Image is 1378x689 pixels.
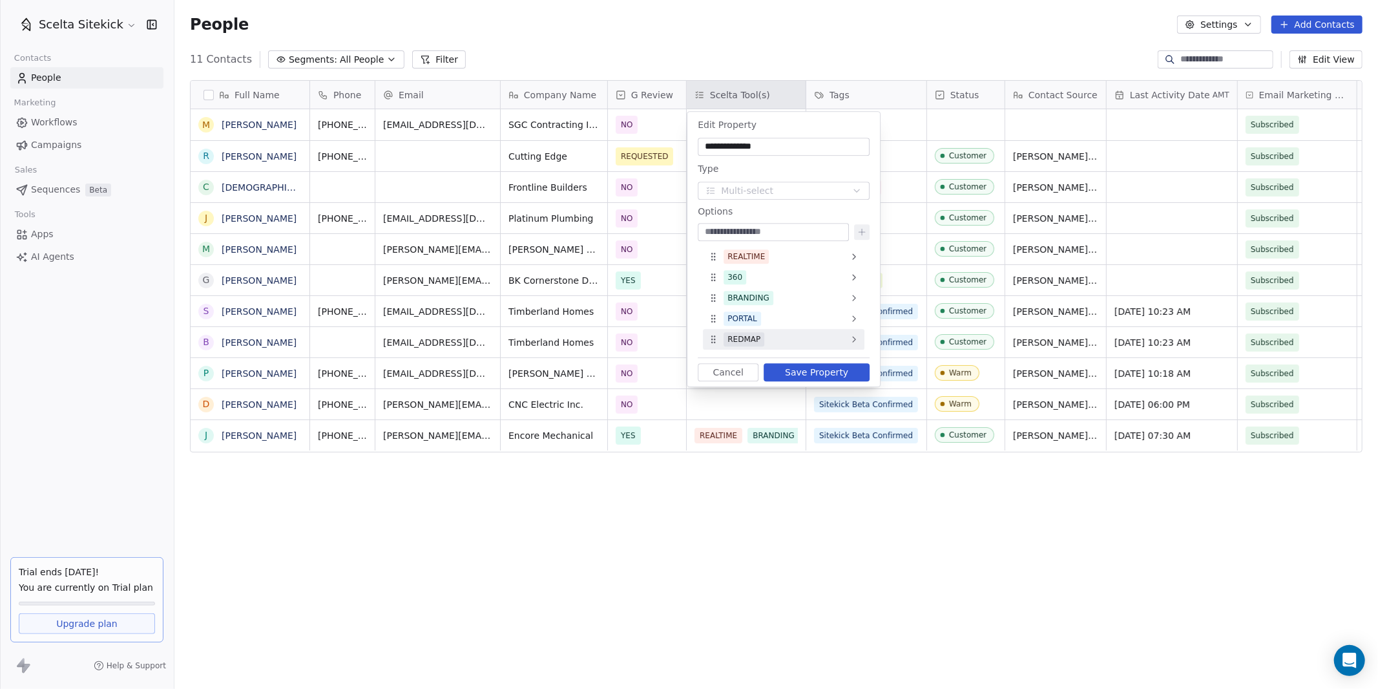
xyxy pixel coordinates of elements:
div: REDMAP [727,334,760,345]
div: BRANDING [727,292,769,304]
div: BRANDING [703,288,864,308]
button: Multi-select [698,182,870,200]
div: PORTAL [727,313,757,324]
div: REDMAP [703,329,864,350]
div: REALTIME [727,251,765,262]
button: Save Property [764,363,870,381]
span: Options [698,205,733,218]
span: Edit Property [698,120,757,130]
div: PORTAL [703,308,864,329]
div: REALTIME [703,246,864,267]
div: 360 [727,271,742,283]
button: Cancel [698,363,758,381]
div: 360 [703,267,864,288]
span: Multi-select [721,184,773,198]
span: Type [698,164,718,174]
